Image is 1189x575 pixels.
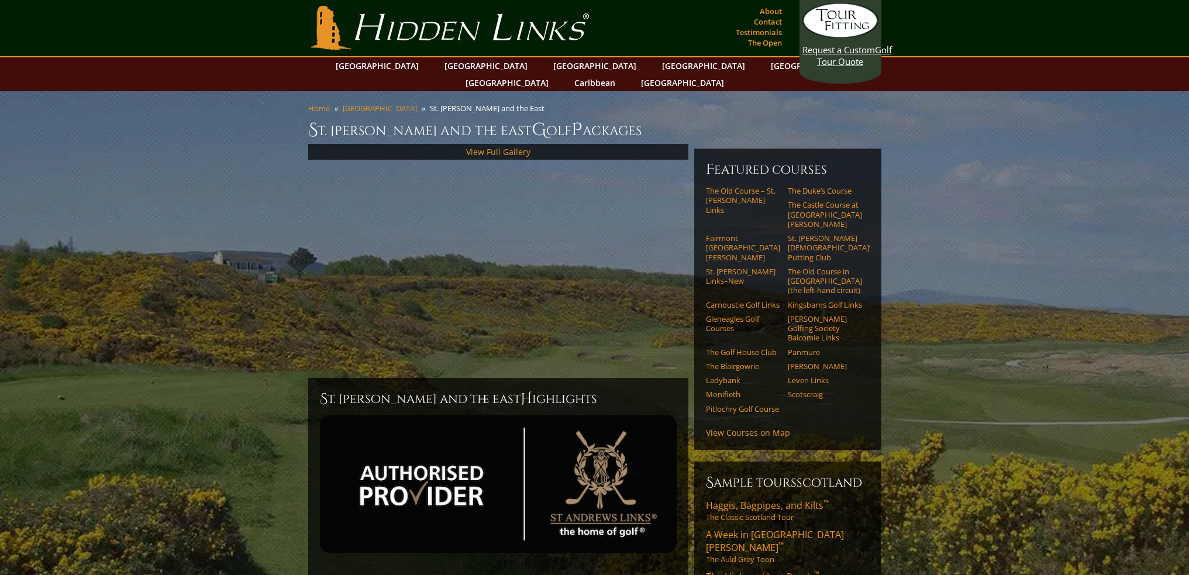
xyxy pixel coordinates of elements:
a: [GEOGRAPHIC_DATA] [547,57,642,74]
a: [GEOGRAPHIC_DATA] [330,57,425,74]
a: The Open [745,35,785,51]
a: The Castle Course at [GEOGRAPHIC_DATA][PERSON_NAME] [788,200,862,229]
a: [GEOGRAPHIC_DATA] [460,74,554,91]
a: [GEOGRAPHIC_DATA] [656,57,751,74]
a: Request a CustomGolf Tour Quote [802,3,878,67]
a: The Duke’s Course [788,186,862,195]
a: The Old Course in [GEOGRAPHIC_DATA] (the left-hand circuit) [788,267,862,295]
h6: Featured Courses [706,160,870,179]
a: Leven Links [788,376,862,385]
a: St. [PERSON_NAME] Links–New [706,267,780,286]
a: About [757,3,785,19]
span: Haggis, Bagpipes, and Kilts [706,499,829,512]
span: Request a Custom [802,44,875,56]
span: P [571,118,583,142]
a: The Golf House Club [706,347,780,357]
a: [GEOGRAPHIC_DATA] [343,103,417,113]
a: Contact [751,13,785,30]
a: View Full Gallery [466,146,530,157]
a: Fairmont [GEOGRAPHIC_DATA][PERSON_NAME] [706,233,780,262]
a: Carnoustie Golf Links [706,300,780,309]
a: A Week in [GEOGRAPHIC_DATA][PERSON_NAME]™The Auld Grey Toon [706,528,870,564]
a: View Courses on Map [706,427,790,438]
a: Caribbean [568,74,621,91]
a: St. [PERSON_NAME] [DEMOGRAPHIC_DATA]’ Putting Club [788,233,862,262]
a: Testimonials [733,24,785,40]
a: [PERSON_NAME] [788,361,862,371]
sup: ™ [778,540,784,550]
a: The Blairgowrie [706,361,780,371]
a: Kingsbarns Golf Links [788,300,862,309]
span: G [532,118,546,142]
a: Monifieth [706,390,780,399]
h2: St. [PERSON_NAME] and the East ighlights [320,390,677,408]
a: Gleneagles Golf Courses [706,314,780,333]
a: Home [308,103,330,113]
h1: St. [PERSON_NAME] and the East olf ackages [308,118,881,142]
li: St. [PERSON_NAME] and the East [430,103,549,113]
sup: ™ [823,498,829,508]
a: Panmure [788,347,862,357]
span: H [521,390,532,408]
a: [GEOGRAPHIC_DATA] [635,74,730,91]
span: A Week in [GEOGRAPHIC_DATA][PERSON_NAME] [706,528,844,554]
h6: Sample ToursScotland [706,473,870,492]
a: Haggis, Bagpipes, and Kilts™The Classic Scotland Tour [706,499,870,522]
img: st-andrews-authorized-provider-2 [320,415,677,553]
a: [GEOGRAPHIC_DATA] [765,57,860,74]
a: [GEOGRAPHIC_DATA] [439,57,533,74]
a: [PERSON_NAME] Golfing Society Balcomie Links [788,314,862,343]
a: Pitlochry Golf Course [706,404,780,414]
a: Scotscraig [788,390,862,399]
a: Ladybank [706,376,780,385]
a: The Old Course – St. [PERSON_NAME] Links [706,186,780,215]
